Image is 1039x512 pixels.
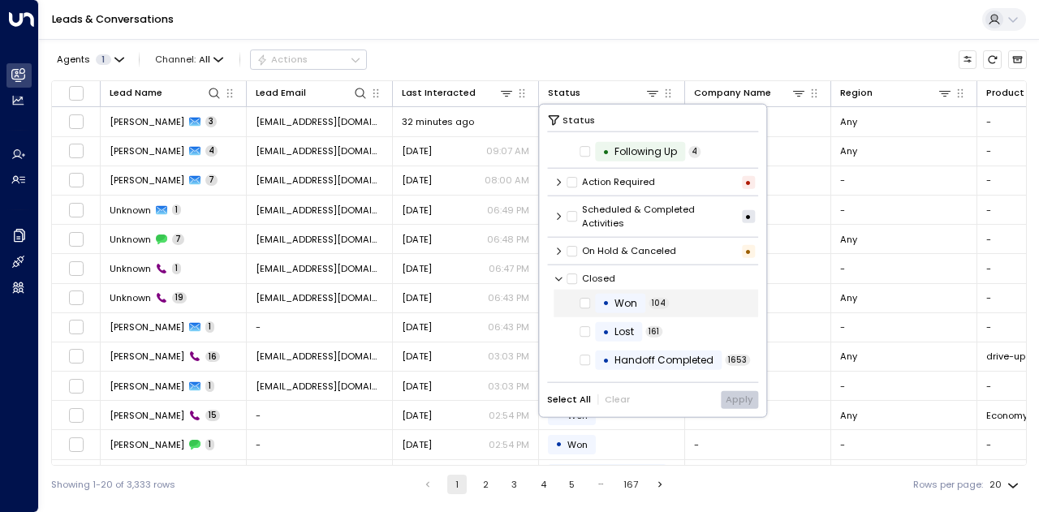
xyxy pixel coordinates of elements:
[402,350,432,363] span: Yesterday
[110,262,151,275] span: Unknown
[68,85,84,101] span: Toggle select all
[913,478,983,492] label: Rows per page:
[487,204,529,217] p: 06:49 PM
[489,438,529,451] p: 02:54 PM
[57,55,90,64] span: Agents
[489,262,529,275] p: 06:47 PM
[205,351,220,363] span: 16
[688,146,701,157] span: 4
[831,254,977,282] td: -
[247,430,393,458] td: -
[685,460,831,488] td: -
[488,321,529,333] p: 06:43 PM
[68,202,84,218] span: Toggle select row
[651,475,670,494] button: Go to next page
[742,175,755,188] div: •
[602,291,610,315] div: •
[831,166,977,195] td: -
[205,116,217,127] span: 3
[110,233,151,246] span: Unknown
[986,85,1024,101] div: Product
[256,262,383,275] span: komal_144@hotmail.com
[110,85,162,101] div: Lead Name
[614,325,634,339] div: Lost
[247,313,393,342] td: -
[742,210,755,223] div: •
[402,174,432,187] span: Aug 27, 2025
[548,85,580,101] div: Status
[68,290,84,306] span: Toggle select row
[620,475,641,494] button: Go to page 167
[1008,50,1027,69] button: Archived Leads
[150,50,229,68] span: Channel:
[567,203,739,230] label: Scheduled & Completed Activities
[199,54,210,65] span: All
[256,204,383,217] span: komal_144@hotmail.com
[402,409,432,422] span: Yesterday
[256,380,383,393] span: sylviadwight@windempire.com
[402,438,432,451] span: Yesterday
[563,112,595,127] span: Status
[555,463,563,485] div: •
[602,140,610,164] div: •
[172,204,181,216] span: 1
[840,291,857,304] span: Any
[110,144,184,157] span: Eve Morgan
[256,85,368,101] div: Lead Email
[533,475,553,494] button: Go to page 4
[205,174,218,186] span: 7
[485,174,529,187] p: 08:00 AM
[110,174,184,187] span: Eve Morgan
[256,85,306,101] div: Lead Email
[649,297,669,308] span: 104
[256,350,383,363] span: sylviadwight@windempire.com
[52,12,174,26] a: Leads & Conversations
[488,380,529,393] p: 03:03 PM
[840,233,857,246] span: Any
[110,350,184,363] span: Sylvia Dwight
[488,350,529,363] p: 03:03 PM
[402,85,476,101] div: Last Interacted
[486,144,529,157] p: 09:07 AM
[591,475,610,494] div: …
[831,313,977,342] td: -
[402,85,514,101] div: Last Interacted
[840,409,857,422] span: Any
[402,380,432,393] span: Yesterday
[831,460,977,488] td: -
[983,50,1002,69] span: Refresh
[447,475,467,494] button: page 1
[417,475,671,494] nav: pagination navigation
[250,49,367,69] button: Actions
[567,438,588,451] span: Won
[602,348,610,372] div: •
[172,292,187,303] span: 19
[567,244,676,258] label: On Hold & Canceled
[505,475,524,494] button: Go to page 3
[567,409,588,422] span: Won
[110,115,184,128] span: Eve Morgan
[725,355,750,366] span: 1653
[840,85,952,101] div: Region
[840,144,857,157] span: Any
[110,204,151,217] span: Unknown
[840,350,857,363] span: Any
[110,321,184,333] span: John Doe
[68,348,84,364] span: Toggle select row
[172,263,181,274] span: 1
[831,372,977,400] td: -
[205,410,220,421] span: 15
[257,54,308,65] div: Actions
[840,85,873,101] div: Region
[567,175,655,189] label: Action Required
[110,291,151,304] span: Unknown
[959,50,977,69] button: Customize
[402,233,432,246] span: Yesterday
[110,438,184,451] span: James Medina
[547,394,591,405] button: Select All
[96,54,111,65] span: 1
[256,291,383,304] span: komal_144@hotmail.com
[68,114,84,130] span: Toggle select row
[989,475,1022,495] div: 20
[256,144,383,157] span: noreply@aircall.io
